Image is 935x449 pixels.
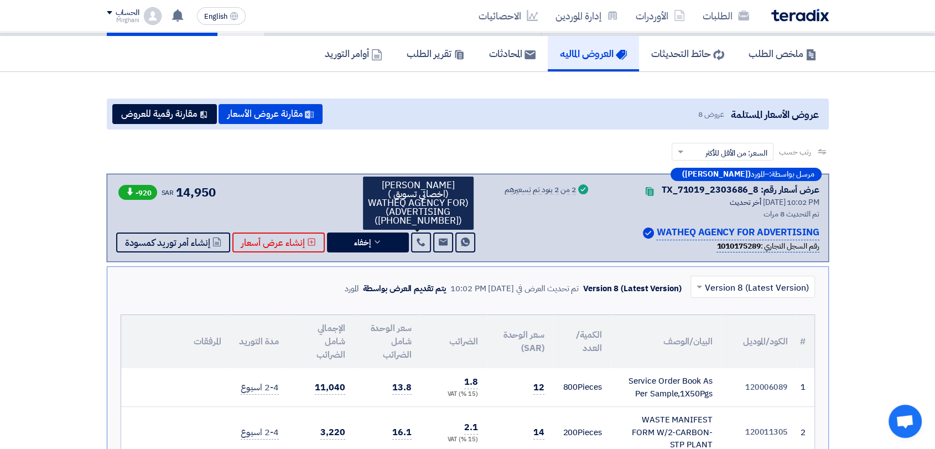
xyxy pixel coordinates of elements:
[429,390,478,399] div: (15 %) VAT
[553,315,611,368] th: الكمية/العدد
[489,47,536,60] h5: المحادثات
[620,375,713,400] div: Service Order Book As Per Sample,1X50Pgs
[889,405,922,438] a: Open chat
[204,13,227,20] span: English
[797,368,814,407] td: 1
[392,426,412,440] span: 16.1
[327,233,409,252] button: إخفاء
[144,7,162,25] img: profile_test.png
[553,368,611,407] td: Pieces
[721,368,797,407] td: 120006089
[121,315,230,368] th: المرفقات
[639,36,736,71] a: حائط التحديثات
[354,315,420,368] th: سعر الوحدة شامل الضرائب
[241,426,278,440] span: 2-4 اسبوع
[682,171,751,178] b: ([PERSON_NAME])
[394,36,477,71] a: تقرير الطلب
[232,233,325,252] button: إنشاء عرض أسعار
[749,47,817,60] h5: ملخص الطلب
[671,168,822,181] div: –
[241,239,305,247] span: إنشاء عرض أسعار
[116,233,230,252] button: إنشاء أمر توريد كمسودة
[721,315,797,368] th: الكود/الموديل
[487,315,553,368] th: سعر الوحدة (SAR)
[118,185,157,200] span: -920
[392,381,412,395] span: 13.8
[325,47,382,60] h5: أوامر التوريد
[604,208,819,220] div: تم التحديث 8 مرات
[464,421,478,435] span: 2.1
[241,381,278,395] span: 2-4 اسبوع
[643,228,654,239] img: Verified Account
[464,375,478,389] span: 1.8
[627,3,694,29] a: الأوردرات
[125,239,210,247] span: إنشاء أمر توريد كمسودة
[450,282,579,295] div: تم تحديث العرض في [DATE] 10:02 PM
[651,47,724,60] h5: حائط التحديثات
[763,197,819,208] span: [DATE] 10:02 PM
[197,7,246,25] button: English
[560,47,627,60] h5: العروض الماليه
[505,186,576,195] div: 2 من 2 بنود تم تسعيرهم
[162,188,174,198] span: SAR
[477,36,548,71] a: المحادثات
[313,36,394,71] a: أوامر التوريد
[716,240,760,252] b: 1010175289
[407,47,465,60] h5: تقرير الطلب
[107,17,139,23] div: Mirghani
[320,426,345,440] span: 3,220
[230,315,288,368] th: مدة التوريد
[705,147,767,159] span: السعر: من الأقل للأكثر
[563,381,578,393] span: 800
[363,177,474,230] div: [PERSON_NAME] (اخصائي تسويق ) (WATHEQ AGENCY FOR ADVERTISING) ([PHONE_NUMBER])
[112,104,217,124] button: مقارنة رقمية للعروض
[345,282,359,295] div: المورد
[533,381,544,395] span: 12
[662,183,819,197] div: عرض أسعار رقم: TX_71019_2303686_8
[470,3,547,29] a: الاحصائيات
[116,8,139,18] div: الحساب
[730,197,761,208] span: أخر تحديث
[315,381,345,395] span: 11,040
[771,9,829,22] img: Teradix logo
[176,183,215,202] span: 14,950
[779,146,811,158] span: رتب حسب
[429,435,478,445] div: (15 %) VAT
[420,315,487,368] th: الضرائب
[548,36,639,71] a: العروض الماليه
[797,315,814,368] th: #
[288,315,354,368] th: الإجمالي شامل الضرائب
[656,225,819,240] p: WATHEQ AGENCY FOR ADVERTISING
[694,3,758,29] a: الطلبات
[611,315,721,368] th: البيان/الوصف
[769,171,814,178] span: مرسل بواسطة:
[730,107,818,122] span: عروض الأسعار المستلمة
[362,282,446,295] div: يتم تقديم العرض بواسطة
[547,3,627,29] a: إدارة الموردين
[533,426,544,440] span: 14
[716,240,819,252] div: رقم السجل التجاري :
[563,426,578,438] span: 200
[583,282,681,295] div: Version 8 (Latest Version)
[698,109,724,120] span: عروض 8
[736,36,829,71] a: ملخص الطلب
[219,104,323,124] button: مقارنة عروض الأسعار
[751,171,765,178] span: المورد
[354,239,371,247] span: إخفاء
